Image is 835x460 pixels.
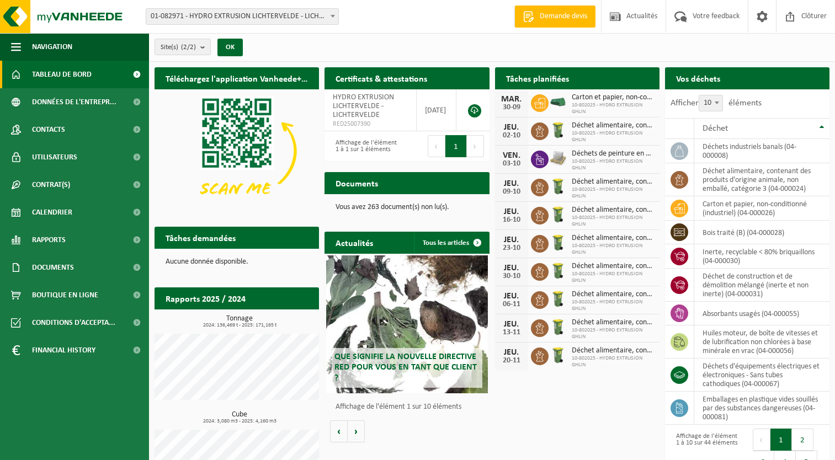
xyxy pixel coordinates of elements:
img: WB-0140-HPE-GN-50 [549,290,567,308]
button: Site(s)(2/2) [155,39,211,55]
td: bois traité (B) (04-000028) [694,221,829,244]
span: Site(s) [161,39,196,56]
div: 23-10 [501,244,523,252]
button: 1 [770,429,792,451]
span: Contacts [32,116,65,143]
div: 03-10 [501,160,523,168]
span: 10 [699,95,722,111]
td: carton et papier, non-conditionné (industriel) (04-000026) [694,196,829,221]
span: 01-082971 - HYDRO EXTRUSION LICHTERVELDE - LICHTERVELDE [146,9,338,24]
span: Calendrier [32,199,72,226]
span: 2024: 136,469 t - 2025: 171,165 t [160,323,319,328]
span: Déchet alimentaire, contenant des produits d'origine animale, non emballé, catég... [572,262,654,271]
h2: Certificats & attestations [325,67,438,89]
div: JEU. [501,292,523,301]
img: WB-0140-HPE-GN-50 [549,346,567,365]
span: Données de l'entrepr... [32,88,116,116]
div: 13-11 [501,329,523,336]
div: JEU. [501,179,523,188]
button: Next [467,135,484,157]
span: Carton et papier, non-conditionné (industriel) [572,93,654,102]
span: 10-802025 - HYDRO EXTRUSION GHLIN [572,186,654,200]
span: 10-802025 - HYDRO EXTRUSION GHLIN [572,130,654,143]
span: 10-802025 - HYDRO EXTRUSION GHLIN [572,102,654,115]
img: LP-PA-00000-WDN-11 [549,149,567,168]
img: WB-0140-HPE-GN-50 [549,233,567,252]
span: HYDRO EXTRUSION LICHTERVELDE - LICHTERVELDE [333,93,394,119]
div: 06-11 [501,301,523,308]
td: [DATE] [417,89,456,131]
span: Rapports [32,226,66,254]
span: 10-802025 - HYDRO EXTRUSION GHLIN [572,215,654,228]
div: 02-10 [501,132,523,140]
div: 30-09 [501,104,523,111]
span: 10-802025 - HYDRO EXTRUSION GHLIN [572,243,654,256]
div: 30-10 [501,272,523,280]
button: Previous [428,135,445,157]
div: JEU. [501,123,523,132]
img: WB-0140-HPE-GN-50 [549,261,567,280]
div: JEU. [501,348,523,357]
img: WB-0140-HPE-GN-50 [549,177,567,196]
h3: Tonnage [160,315,319,328]
div: 16-10 [501,216,523,224]
span: RED25007390 [333,120,408,129]
img: WB-0140-HPE-GN-50 [549,121,567,140]
td: déchet alimentaire, contenant des produits d'origine animale, non emballé, catégorie 3 (04-000024) [694,163,829,196]
button: Volgende [348,420,365,442]
span: Navigation [32,33,72,61]
span: Utilisateurs [32,143,77,171]
button: Previous [753,429,770,451]
img: WB-0140-HPE-GN-50 [549,205,567,224]
td: déchets d'équipements électriques et électroniques - Sans tubes cathodiques (04-000067) [694,359,829,392]
a: Tous les articles [414,232,488,254]
a: Que signifie la nouvelle directive RED pour vous en tant que client ? [326,255,487,393]
span: Déchet alimentaire, contenant des produits d'origine animale, non emballé, catég... [572,121,654,130]
div: VEN. [501,151,523,160]
span: Contrat(s) [32,171,70,199]
span: 10-802025 - HYDRO EXTRUSION GHLIN [572,271,654,284]
div: MAR. [501,95,523,104]
div: JEU. [501,236,523,244]
img: HK-XK-22-GN-00 [549,97,567,107]
td: emballages en plastique vides souillés par des substances dangereuses (04-000081) [694,392,829,425]
div: JEU. [501,320,523,329]
h2: Rapports 2025 / 2024 [155,287,257,309]
img: Download de VHEPlus App [155,89,319,213]
td: absorbants usagés (04-000055) [694,302,829,325]
span: 10-802025 - HYDRO EXTRUSION GHLIN [572,355,654,368]
div: Affichage de l'élément 1 à 1 sur 1 éléments [330,134,401,158]
h2: Documents [325,172,389,194]
div: JEU. [501,264,523,272]
div: JEU. [501,207,523,216]
td: inerte, recyclable < 80% briquaillons (04-000030) [694,244,829,269]
td: déchet de construction et de démolition mélangé (inerte et non inerte) (04-000031) [694,269,829,302]
h2: Téléchargez l'application Vanheede+ maintenant! [155,67,319,89]
p: Vous avez 263 document(s) non lu(s). [336,204,478,211]
p: Affichage de l'élément 1 sur 10 éléments [336,403,483,411]
td: huiles moteur, de boîte de vitesses et de lubrification non chlorées à base minérale en vrac (04-... [694,325,829,359]
span: 10-802025 - HYDRO EXTRUSION GHLIN [572,327,654,340]
span: Déchet [703,124,728,133]
div: 09-10 [501,188,523,196]
span: 10 [699,95,723,111]
button: Vorige [330,420,348,442]
label: Afficher éléments [671,99,762,108]
span: Déchet alimentaire, contenant des produits d'origine animale, non emballé, catég... [572,346,654,355]
span: Financial History [32,336,95,364]
span: 10-802025 - HYDRO EXTRUSION GHLIN [572,299,654,312]
button: OK [217,39,243,56]
span: Déchet alimentaire, contenant des produits d'origine animale, non emballé, catég... [572,318,654,327]
span: Tableau de bord [32,61,92,88]
span: Documents [32,254,74,281]
span: 01-082971 - HYDRO EXTRUSION LICHTERVELDE - LICHTERVELDE [146,8,339,25]
div: 20-11 [501,357,523,365]
span: Demande devis [537,11,590,22]
span: Conditions d'accepta... [32,309,115,336]
h2: Tâches planifiées [495,67,580,89]
h2: Actualités [325,232,384,253]
td: déchets industriels banals (04-000008) [694,139,829,163]
span: Déchet alimentaire, contenant des produits d'origine animale, non emballé, catég... [572,206,654,215]
button: 1 [445,135,467,157]
span: 10-802025 - HYDRO EXTRUSION GHLIN [572,158,654,172]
